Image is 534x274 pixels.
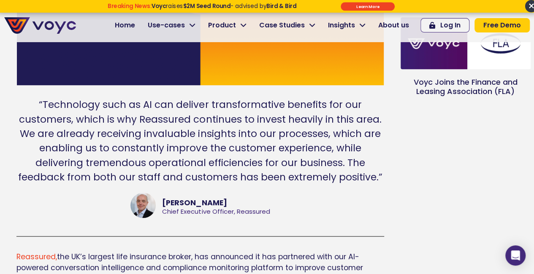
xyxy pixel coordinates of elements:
[401,17,531,69] a: Voyc joins FLA
[4,17,76,34] img: voyc-full-logo
[253,17,322,34] a: Case Studies
[474,18,530,32] a: Free Demo
[341,2,395,11] div: Submit
[266,2,296,10] strong: Bird & Bird
[16,252,57,262] a: Reassured,
[141,17,202,34] a: Use-cases
[202,17,253,34] a: Product
[328,20,355,30] span: Insights
[148,20,185,30] span: Use-cases
[162,197,270,208] div: [PERSON_NAME]
[152,2,296,10] span: raises - advised by
[183,2,230,10] strong: $2M Seed Round
[322,17,372,34] a: Insights
[162,209,270,215] div: Chief Executive Officer, Reassured
[16,97,384,184] div: “Technology such as AI can deliver transformative benefits for our customers, which is why Reassu...
[79,3,325,16] div: Breaking News: Voyc raises $2M Seed Round - advised by Bird & Bird
[378,20,409,30] span: About us
[372,17,415,34] a: About us
[400,9,531,78] img: Voyc joins FLA
[259,20,305,30] span: Case Studies
[414,77,518,97] a: Voyc Joins the Finance and Leasing Association (FLA)
[108,17,141,34] a: Home
[483,22,521,29] span: Free Demo
[440,22,461,29] span: Log In
[208,20,236,30] span: Product
[420,18,469,32] a: Log In
[505,245,526,266] div: Open Intercom Messenger
[108,2,152,10] strong: Breaking News:
[115,20,135,30] span: Home
[152,2,166,10] strong: Voyc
